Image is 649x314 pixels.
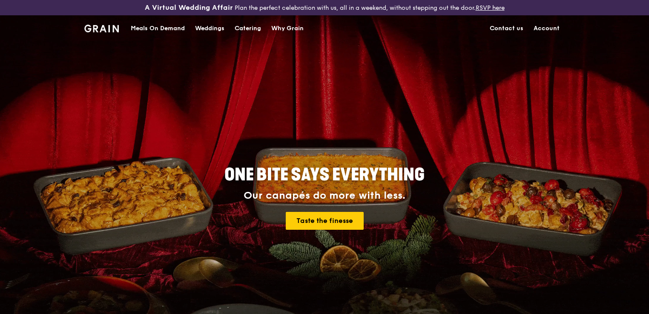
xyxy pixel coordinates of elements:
div: Plan the perfect celebration with us, all in a weekend, without stepping out the door. [108,3,541,12]
a: RSVP here [476,4,505,11]
div: Meals On Demand [131,16,185,41]
a: Why Grain [266,16,309,41]
a: Taste the finesse [286,212,364,230]
a: Account [528,16,565,41]
a: Weddings [190,16,230,41]
span: ONE BITE SAYS EVERYTHING [224,165,425,185]
a: Contact us [485,16,528,41]
div: Why Grain [271,16,304,41]
h3: A Virtual Wedding Affair [145,3,233,12]
a: Catering [230,16,266,41]
img: Grain [84,25,119,32]
div: Catering [235,16,261,41]
div: Our canapés do more with less. [171,190,478,202]
a: GrainGrain [84,15,119,40]
div: Weddings [195,16,224,41]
